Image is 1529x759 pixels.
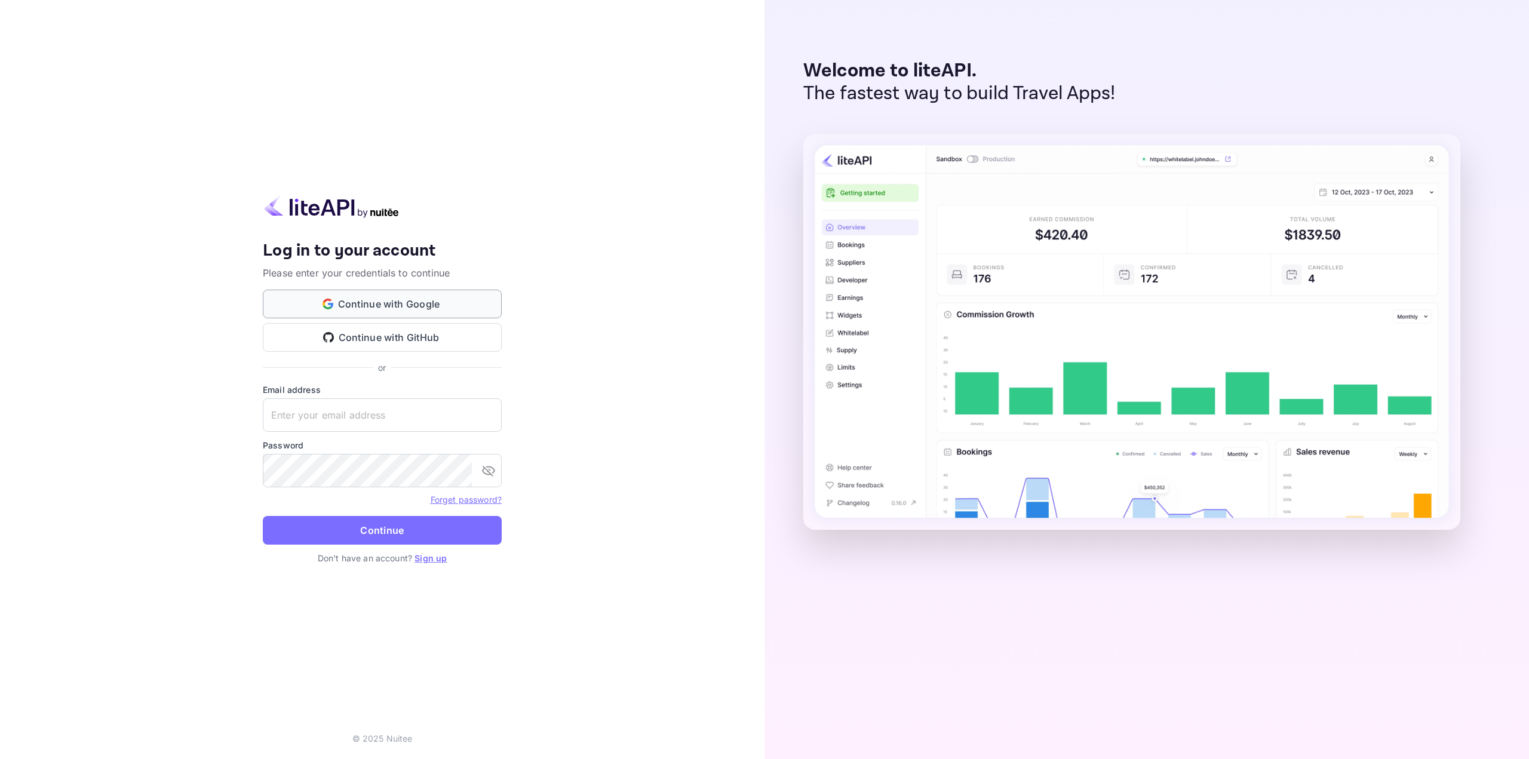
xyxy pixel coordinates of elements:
a: Forget password? [431,494,502,505]
button: Continue with GitHub [263,323,502,352]
a: Forget password? [431,493,502,505]
p: or [378,361,386,374]
p: © 2025 Nuitee [352,732,413,745]
p: Welcome to liteAPI. [803,60,1116,82]
button: Continue with Google [263,290,502,318]
a: Sign up [415,553,447,563]
h4: Log in to your account [263,241,502,262]
p: Don't have an account? [263,552,502,564]
img: liteAPI Dashboard Preview [803,134,1460,530]
label: Email address [263,383,502,396]
button: toggle password visibility [477,459,501,483]
p: Please enter your credentials to continue [263,266,502,280]
label: Password [263,439,502,451]
p: The fastest way to build Travel Apps! [803,82,1116,105]
img: liteapi [263,195,400,218]
button: Continue [263,516,502,545]
input: Enter your email address [263,398,502,432]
